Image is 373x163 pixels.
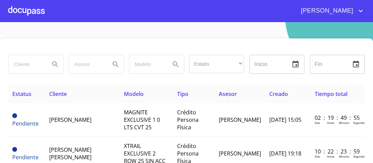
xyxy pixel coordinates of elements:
span: Pendiente [12,113,17,118]
span: Cliente [49,90,67,98]
p: 02 : 19 : 49 : 55 [315,114,361,121]
span: Creado [269,90,288,98]
span: [DATE] 19:18 [269,150,301,157]
p: Dias [315,154,320,158]
span: Crédito Persona Física [177,109,199,131]
span: Pendiente [12,147,17,152]
button: Search [168,56,184,72]
p: Segundos [353,154,366,158]
input: search [69,55,105,74]
span: [PERSON_NAME] [219,150,261,157]
button: Search [107,56,124,72]
span: Asesor [219,90,237,98]
span: Pendiente [12,153,39,161]
p: Horas [327,154,334,158]
input: search [129,55,165,74]
button: account of current user [296,5,365,16]
p: 10 : 22 : 23 : 59 [315,148,361,155]
span: Pendiente [12,120,39,127]
button: Search [47,56,63,72]
span: Modelo [124,90,144,98]
p: Horas [327,121,334,125]
p: Minutos [339,154,349,158]
input: search [9,55,44,74]
span: [PERSON_NAME] [49,116,91,124]
span: Tipo [177,90,188,98]
span: MAGNITE EXCLUSIVE 1 0 LTS CVT 25 [124,109,160,131]
span: [PERSON_NAME] [296,5,357,16]
span: [PERSON_NAME] [PERSON_NAME] [49,146,91,161]
span: [PERSON_NAME] [219,116,261,124]
p: Minutos [339,121,349,125]
span: Tiempo total [315,90,347,98]
div: ​ [189,55,244,73]
span: Estatus [12,90,31,98]
p: Dias [315,121,320,125]
p: Segundos [353,121,366,125]
span: [DATE] 15:05 [269,116,301,124]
